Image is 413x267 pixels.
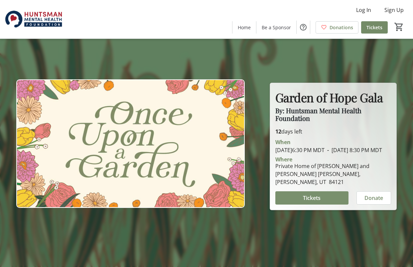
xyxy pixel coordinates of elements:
img: Huntsman Mental Health Foundation's Logo [4,3,63,36]
span: Be a Sponsor [262,24,291,31]
button: Log In [351,5,376,15]
button: Cart [393,21,405,33]
button: Help [297,21,310,34]
a: Donations [316,21,358,34]
span: 12 [275,128,281,135]
span: Donations [330,24,353,31]
span: Tickets [366,24,382,31]
button: Donate [356,191,391,205]
span: [DATE] 8:30 PM MDT [325,146,382,154]
img: Campaign CTA Media Photo [16,79,244,208]
strong: Garden of Hope Gala [275,89,383,105]
span: Sign Up [384,6,404,14]
a: Tickets [361,21,388,34]
div: When [275,138,291,146]
span: Donate [364,194,383,202]
span: [DATE] 6:30 PM MDT [275,146,325,154]
div: Private Home of [PERSON_NAME] and [PERSON_NAME] [PERSON_NAME], [PERSON_NAME], UT 84121 [275,162,391,186]
button: Sign Up [379,5,409,15]
span: By: Huntsman Mental Health Foundation [275,106,363,123]
div: Where [275,157,292,162]
span: - [325,146,332,154]
a: Home [232,21,256,34]
span: Tickets [303,194,321,202]
a: Be a Sponsor [256,21,296,34]
p: days left [275,128,391,135]
button: Tickets [275,191,348,205]
span: Log In [356,6,371,14]
span: Home [238,24,251,31]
